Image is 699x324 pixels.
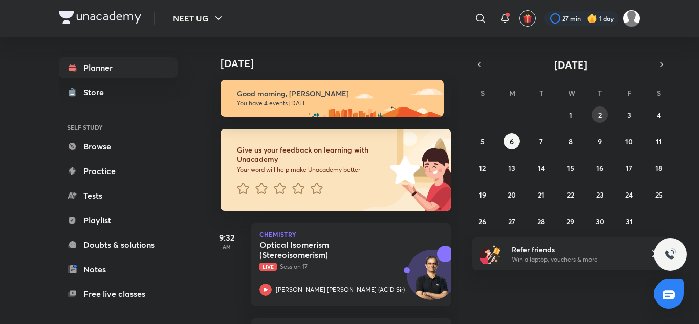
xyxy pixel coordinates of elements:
button: October 27, 2025 [504,213,520,229]
button: October 17, 2025 [621,160,638,176]
abbr: October 16, 2025 [596,163,603,173]
abbr: October 11, 2025 [656,137,662,146]
h6: SELF STUDY [59,119,178,136]
button: October 18, 2025 [650,160,667,176]
img: Company Logo [59,11,141,24]
h6: Good morning, [PERSON_NAME] [237,89,434,98]
button: [DATE] [487,57,654,72]
abbr: October 30, 2025 [596,217,604,226]
button: October 30, 2025 [592,213,608,229]
button: October 23, 2025 [592,186,608,203]
button: October 11, 2025 [650,133,667,149]
button: October 12, 2025 [474,160,491,176]
h6: Give us your feedback on learning with Unacademy [237,145,386,164]
button: October 14, 2025 [533,160,550,176]
abbr: October 24, 2025 [625,190,633,200]
button: October 21, 2025 [533,186,550,203]
abbr: October 7, 2025 [539,137,543,146]
div: Store [83,86,110,98]
abbr: October 1, 2025 [569,110,572,120]
abbr: Saturday [657,88,661,98]
abbr: October 31, 2025 [626,217,633,226]
abbr: Monday [509,88,515,98]
a: Practice [59,161,178,181]
abbr: October 17, 2025 [626,163,632,173]
img: avatar [523,14,532,23]
a: Playlist [59,210,178,230]
p: Session 17 [259,262,420,271]
a: Free live classes [59,284,178,304]
button: October 25, 2025 [650,186,667,203]
abbr: October 26, 2025 [478,217,486,226]
button: October 20, 2025 [504,186,520,203]
button: October 3, 2025 [621,106,638,123]
button: October 22, 2025 [562,186,579,203]
button: October 16, 2025 [592,160,608,176]
a: Store [59,82,178,102]
p: Chemistry [259,231,443,237]
a: Browse [59,136,178,157]
abbr: October 10, 2025 [625,137,633,146]
button: October 4, 2025 [650,106,667,123]
abbr: October 9, 2025 [598,137,602,146]
abbr: October 13, 2025 [508,163,515,173]
abbr: October 8, 2025 [569,137,573,146]
button: avatar [519,10,536,27]
h5: Optical Isomerism (Stereoisomerism) [259,240,387,260]
span: [DATE] [554,58,587,72]
button: October 10, 2025 [621,133,638,149]
abbr: October 29, 2025 [566,217,574,226]
abbr: October 23, 2025 [596,190,604,200]
button: NEET UG [167,8,231,29]
img: feedback_image [355,129,451,211]
abbr: October 14, 2025 [538,163,545,173]
a: Company Logo [59,11,141,26]
img: streak [587,13,597,24]
a: Doubts & solutions [59,234,178,255]
h5: 9:32 [206,231,247,244]
p: AM [206,244,247,250]
h4: [DATE] [221,57,461,70]
abbr: Thursday [598,88,602,98]
abbr: October 25, 2025 [655,190,663,200]
abbr: October 22, 2025 [567,190,574,200]
abbr: October 15, 2025 [567,163,574,173]
abbr: October 12, 2025 [479,163,486,173]
abbr: October 27, 2025 [508,217,515,226]
img: Avatar [407,255,456,305]
button: October 24, 2025 [621,186,638,203]
h6: Refer friends [512,244,638,255]
abbr: October 19, 2025 [479,190,486,200]
button: October 1, 2025 [562,106,579,123]
img: ttu [664,248,676,261]
a: Planner [59,57,178,78]
abbr: Tuesday [539,88,543,98]
abbr: October 21, 2025 [538,190,544,200]
img: morning [221,80,444,117]
button: October 7, 2025 [533,133,550,149]
button: October 8, 2025 [562,133,579,149]
p: Your word will help make Unacademy better [237,166,386,174]
button: October 29, 2025 [562,213,579,229]
button: October 5, 2025 [474,133,491,149]
a: Notes [59,259,178,279]
abbr: Wednesday [568,88,575,98]
button: October 9, 2025 [592,133,608,149]
img: Mahi Singh [623,10,640,27]
span: Live [259,263,277,271]
img: referral [480,244,501,264]
abbr: Friday [627,88,631,98]
abbr: October 20, 2025 [508,190,516,200]
abbr: October 18, 2025 [655,163,662,173]
abbr: October 5, 2025 [480,137,485,146]
button: October 31, 2025 [621,213,638,229]
a: Tests [59,185,178,206]
button: October 15, 2025 [562,160,579,176]
p: [PERSON_NAME] [PERSON_NAME] (ACiD Sir) [276,285,405,294]
p: You have 4 events [DATE] [237,99,434,107]
button: October 6, 2025 [504,133,520,149]
p: Win a laptop, vouchers & more [512,255,638,264]
abbr: October 3, 2025 [627,110,631,120]
button: October 2, 2025 [592,106,608,123]
button: October 19, 2025 [474,186,491,203]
